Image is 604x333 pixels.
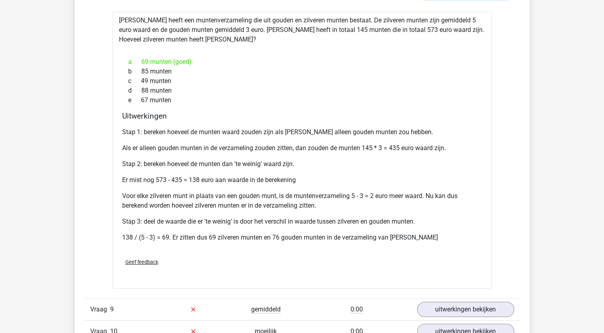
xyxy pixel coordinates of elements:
[122,175,482,185] p: Er mist nog 573 - 435 = 138 euro aan waarde in de berekening
[122,233,482,242] p: 138 / (5 - 3) = 69. Er zitten dus 69 zilveren munten en 76 gouden munten in de verzameling van [P...
[90,305,110,314] span: Vraag
[122,159,482,169] p: Stap 2: bereken hoeveel de munten dan 'te weinig' waard zijn.
[125,259,158,265] span: Geef feedback
[122,57,482,67] div: 69 munten (goed)
[122,127,482,137] p: Stap 1: bereken hoeveel de munten waard zouden zijn als [PERSON_NAME] alleen gouden munten zou he...
[122,217,482,226] p: Stap 3: deel de waarde die er 'te weinig' is door het verschil in waarde tussen zilveren en goude...
[122,67,482,76] div: 85 munten
[122,111,482,121] h4: Uitwerkingen
[122,86,482,95] div: 88 munten
[122,76,482,86] div: 49 munten
[128,86,141,95] span: d
[251,305,281,313] span: gemiddeld
[110,305,114,313] span: 9
[351,305,363,313] span: 0:00
[128,67,141,76] span: b
[113,12,492,288] div: [PERSON_NAME] heeft een muntenverzameling die uit gouden en zilveren munten bestaat. De zilveren ...
[122,95,482,105] div: 67 munten
[128,57,141,67] span: a
[128,95,141,105] span: e
[417,302,514,317] a: uitwerkingen bekijken
[122,191,482,210] p: Voor elke zilveren munt in plaats van een gouden munt, is de muntenverzameling 5 - 3 = 2 euro mee...
[128,76,141,86] span: c
[122,143,482,153] p: Als er alleen gouden munten in de verzameling zouden zitten, dan zouden de munten 145 * 3 = 435 e...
